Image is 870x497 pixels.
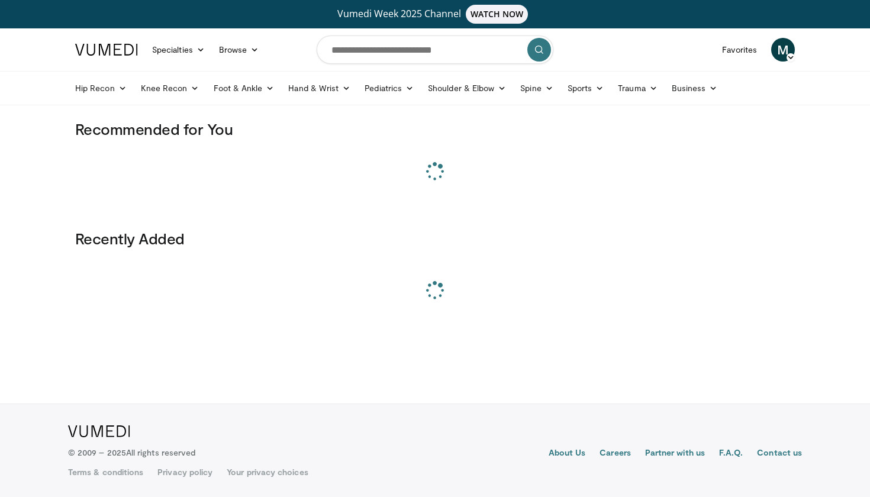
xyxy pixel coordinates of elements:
a: Partner with us [645,447,705,461]
a: Trauma [611,76,665,100]
a: Knee Recon [134,76,207,100]
a: Foot & Ankle [207,76,282,100]
a: Sports [560,76,611,100]
span: All rights reserved [126,447,195,457]
a: Browse [212,38,266,62]
a: Favorites [715,38,764,62]
a: Hip Recon [68,76,134,100]
h3: Recently Added [75,229,795,248]
a: F.A.Q. [719,447,743,461]
span: WATCH NOW [466,5,529,24]
a: Terms & conditions [68,466,143,478]
a: Shoulder & Elbow [421,76,513,100]
a: Vumedi Week 2025 ChannelWATCH NOW [77,5,793,24]
img: VuMedi Logo [75,44,138,56]
a: About Us [549,447,586,461]
a: Specialties [145,38,212,62]
a: Business [665,76,725,100]
a: Hand & Wrist [281,76,357,100]
img: VuMedi Logo [68,425,130,437]
a: M [771,38,795,62]
p: © 2009 – 2025 [68,447,195,459]
a: Pediatrics [357,76,421,100]
a: Your privacy choices [227,466,308,478]
input: Search topics, interventions [317,35,553,64]
a: Privacy policy [157,466,212,478]
a: Spine [513,76,560,100]
a: Careers [600,447,631,461]
h3: Recommended for You [75,120,795,138]
a: Contact us [757,447,802,461]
